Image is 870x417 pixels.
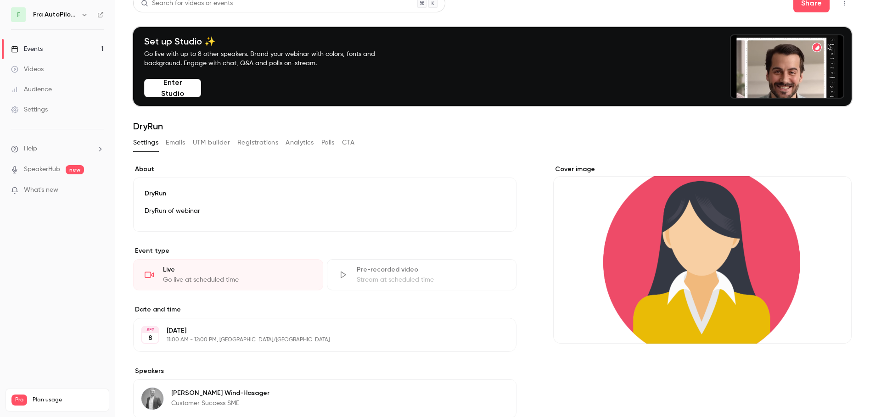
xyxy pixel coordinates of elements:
[93,186,104,195] iframe: Noticeable Trigger
[144,79,201,97] button: Enter Studio
[357,265,505,274] div: Pre-recorded video
[167,336,468,344] p: 11:00 AM - 12:00 PM, [GEOGRAPHIC_DATA]/[GEOGRAPHIC_DATA]
[33,10,77,19] h6: Fra AutoPilot til TimeLog
[66,165,84,174] span: new
[193,135,230,150] button: UTM builder
[553,165,852,174] label: Cover image
[11,85,52,94] div: Audience
[327,259,517,290] div: Pre-recorded videoStream at scheduled time
[171,389,269,398] p: [PERSON_NAME] Wind-Hasager
[357,275,505,284] div: Stream at scheduled time
[166,135,185,150] button: Emails
[11,105,48,114] div: Settings
[237,135,278,150] button: Registrations
[133,305,516,314] label: Date and time
[17,10,20,20] span: F
[133,246,516,256] p: Event type
[553,165,852,344] section: Cover image
[133,259,323,290] div: LiveGo live at scheduled time
[11,395,27,406] span: Pro
[286,135,314,150] button: Analytics
[133,121,852,132] h1: DryRun
[163,275,312,284] div: Go live at scheduled time
[24,185,58,195] span: What's new
[142,327,158,333] div: SEP
[11,144,104,154] li: help-dropdown-opener
[11,65,44,74] div: Videos
[133,165,516,174] label: About
[321,135,335,150] button: Polls
[133,135,158,150] button: Settings
[167,326,468,335] p: [DATE]
[133,367,516,376] label: Speakers
[141,388,163,410] img: Jens Wind-Hasager
[342,135,354,150] button: CTA
[163,265,312,274] div: Live
[145,189,505,198] p: DryRun
[144,50,397,68] p: Go live with up to 8 other speakers. Brand your webinar with colors, fonts and background. Engage...
[171,399,269,408] p: Customer Success SME
[144,36,397,47] h4: Set up Studio ✨
[33,396,103,404] span: Plan usage
[24,165,60,174] a: SpeakerHub
[148,334,152,343] p: 8
[11,44,43,54] div: Events
[24,144,37,154] span: Help
[145,206,505,217] p: DryRun of webinar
